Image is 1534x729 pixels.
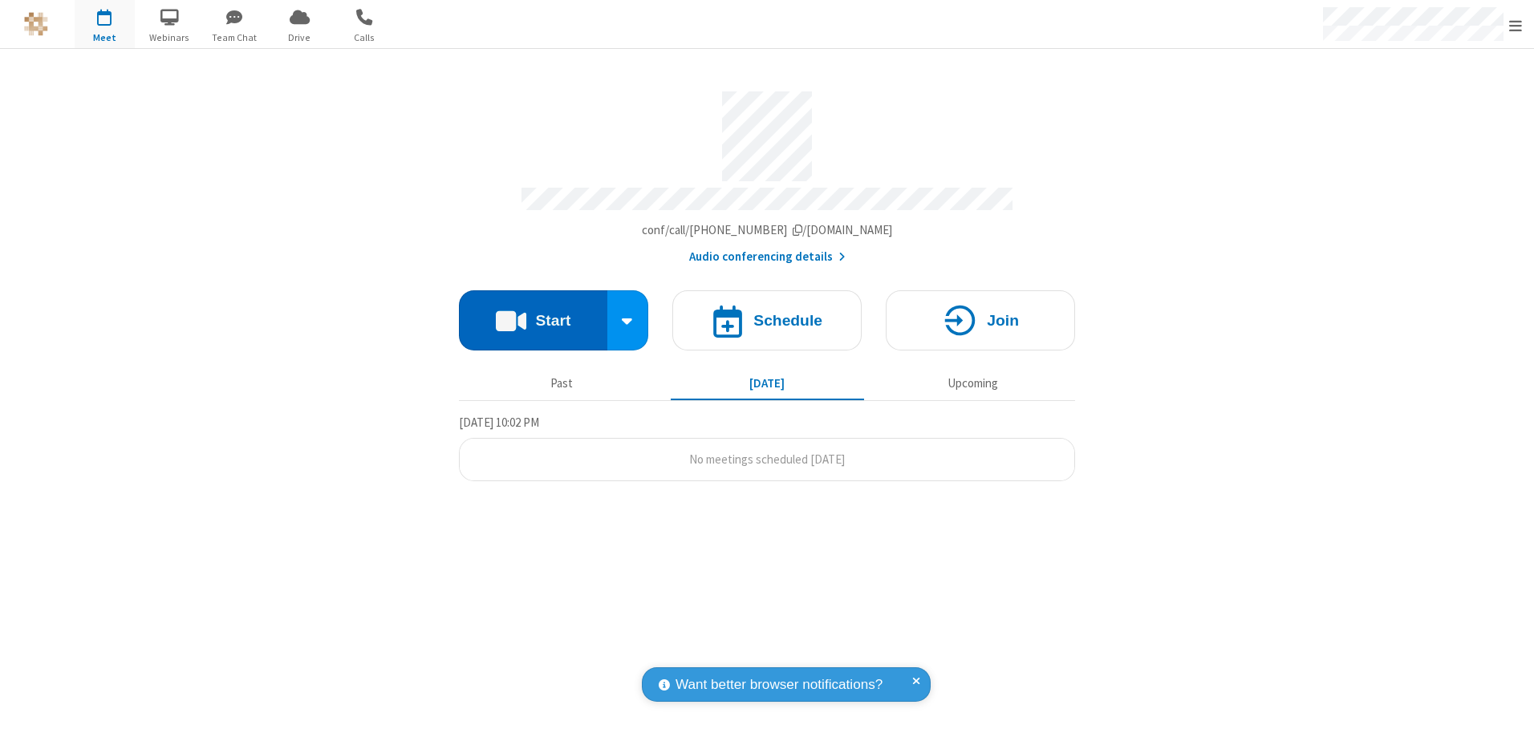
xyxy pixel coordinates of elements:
button: [DATE] [671,368,864,399]
button: Schedule [672,290,862,350]
span: Webinars [140,30,200,45]
h4: Start [535,313,570,328]
span: Team Chat [205,30,265,45]
h4: Join [987,313,1019,328]
span: Meet [75,30,135,45]
button: Start [459,290,607,350]
span: No meetings scheduled [DATE] [689,452,845,467]
button: Join [886,290,1075,350]
span: Calls [335,30,395,45]
section: Account details [459,79,1075,266]
section: Today's Meetings [459,413,1075,482]
span: Drive [270,30,330,45]
h4: Schedule [753,313,822,328]
button: Past [465,368,659,399]
span: Want better browser notifications? [676,674,883,695]
span: Copy my meeting room link [642,222,893,237]
button: Upcoming [876,368,1069,399]
span: [DATE] 10:02 PM [459,415,539,430]
img: QA Selenium DO NOT DELETE OR CHANGE [24,12,48,36]
div: Start conference options [607,290,649,350]
button: Copy my meeting room linkCopy my meeting room link [642,221,893,240]
button: Audio conferencing details [689,248,846,266]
